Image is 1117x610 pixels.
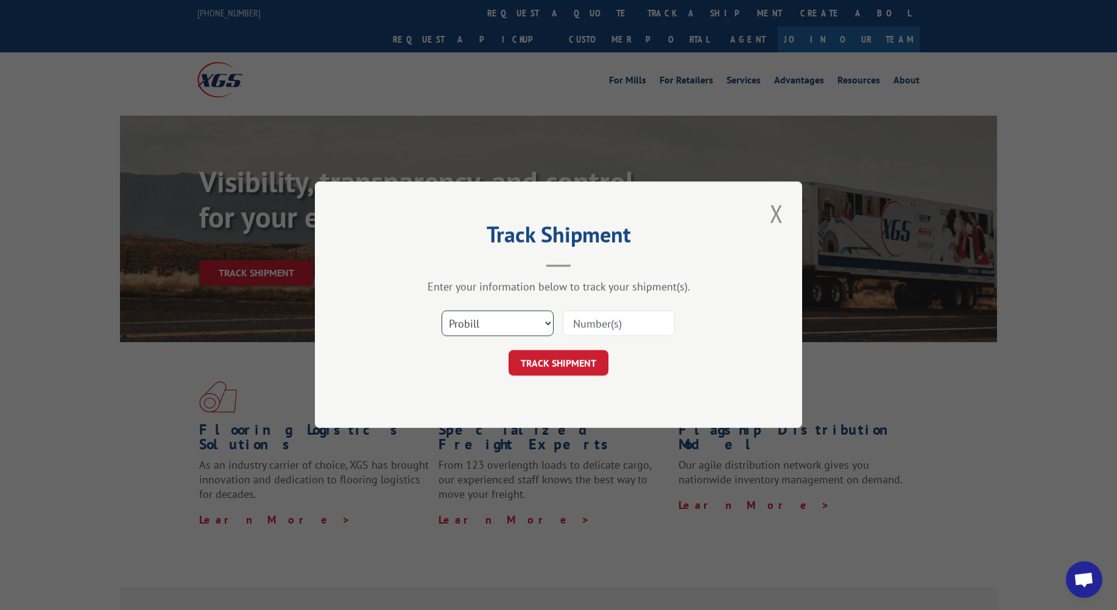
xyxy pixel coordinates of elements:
input: Number(s) [563,311,675,337]
div: Enter your information below to track your shipment(s). [376,280,741,294]
button: TRACK SHIPMENT [509,351,608,376]
h2: Track Shipment [376,226,741,249]
a: Open chat [1066,561,1102,598]
button: Close modal [766,197,787,230]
